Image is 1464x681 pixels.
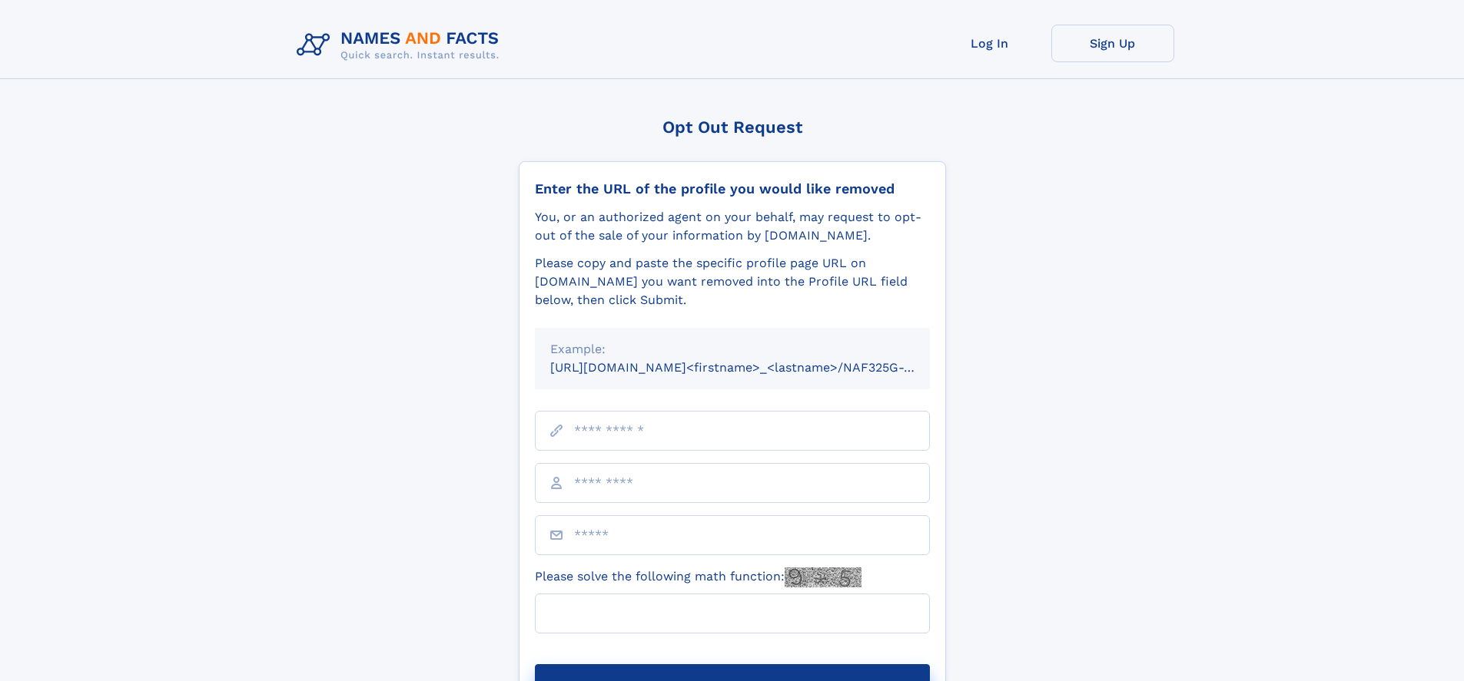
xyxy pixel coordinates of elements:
[1051,25,1174,62] a: Sign Up
[550,360,959,375] small: [URL][DOMAIN_NAME]<firstname>_<lastname>/NAF325G-xxxxxxxx
[519,117,946,137] div: Opt Out Request
[535,208,930,245] div: You, or an authorized agent on your behalf, may request to opt-out of the sale of your informatio...
[550,340,915,359] div: Example:
[928,25,1051,62] a: Log In
[290,25,512,66] img: Logo Names and Facts
[535,254,930,309] div: Please copy and paste the specific profile page URL on [DOMAIN_NAME] you want removed into the Pr...
[535,567,861,587] label: Please solve the following math function:
[535,180,930,197] div: Enter the URL of the profile you would like removed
